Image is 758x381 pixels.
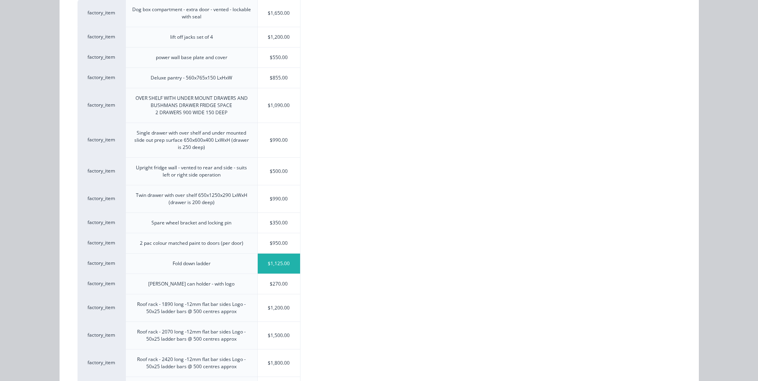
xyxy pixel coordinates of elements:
[78,47,125,67] div: factory_item
[173,260,211,267] div: Fold down ladder
[170,34,213,41] div: lift off jacks set of 4
[258,123,300,157] div: $990.00
[258,274,300,294] div: $270.00
[258,213,300,233] div: $350.00
[78,233,125,253] div: factory_item
[258,254,300,274] div: $1,125.00
[78,185,125,212] div: factory_item
[148,280,235,288] div: [PERSON_NAME] can holder - with logo
[78,321,125,349] div: factory_item
[258,294,300,321] div: $1,200.00
[151,219,231,226] div: Spare wheel bracket and locking pin
[132,164,251,179] div: Upright fridge wall - vented to rear and side - suits left or right side operation
[132,192,251,206] div: Twin drawer with over shelf 650x1250x290 LxWxH (drawer is 200 deep)
[78,88,125,123] div: factory_item
[78,253,125,274] div: factory_item
[156,54,227,61] div: power wall base plate and cover
[258,185,300,212] div: $990.00
[140,240,243,247] div: 2 pac colour matched paint to doors (per door)
[258,158,300,185] div: $500.00
[258,88,300,123] div: $1,090.00
[258,349,300,377] div: $1,800.00
[78,212,125,233] div: factory_item
[132,6,251,20] div: Dog box compartment - extra door - vented - lockable with seal
[258,233,300,253] div: $950.00
[78,274,125,294] div: factory_item
[132,301,251,315] div: Roof rack - 1890 long -12mm flat bar sides Logo - 50x25 ladder bars @ 500 centres approx
[132,95,251,116] div: OVER SHELF WITH UNDER MOUNT DRAWERS AND BUSHMANS DRAWER FRIDGE SPACE 2 DRAWERS 900 WIDE 150 DEEP
[78,349,125,377] div: factory_item
[258,68,300,88] div: $855.00
[78,294,125,321] div: factory_item
[132,328,251,343] div: Roof rack - 2070 long -12mm flat bar sides Logo - 50x25 ladder bars @ 500 centres approx
[78,123,125,157] div: factory_item
[151,74,232,81] div: Deluxe pantry - 560x765x150 LxHxW
[132,356,251,370] div: Roof rack - 2420 long -12mm flat bar sides Logo - 50x25 ladder bars @ 500 centres approx
[78,157,125,185] div: factory_item
[258,48,300,67] div: $550.00
[78,27,125,47] div: factory_item
[258,27,300,47] div: $1,200.00
[132,129,251,151] div: Single drawer with over shelf and under mounted slide out prep surface 650x600x400 LxWxH (drawer ...
[78,67,125,88] div: factory_item
[258,322,300,349] div: $1,500.00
